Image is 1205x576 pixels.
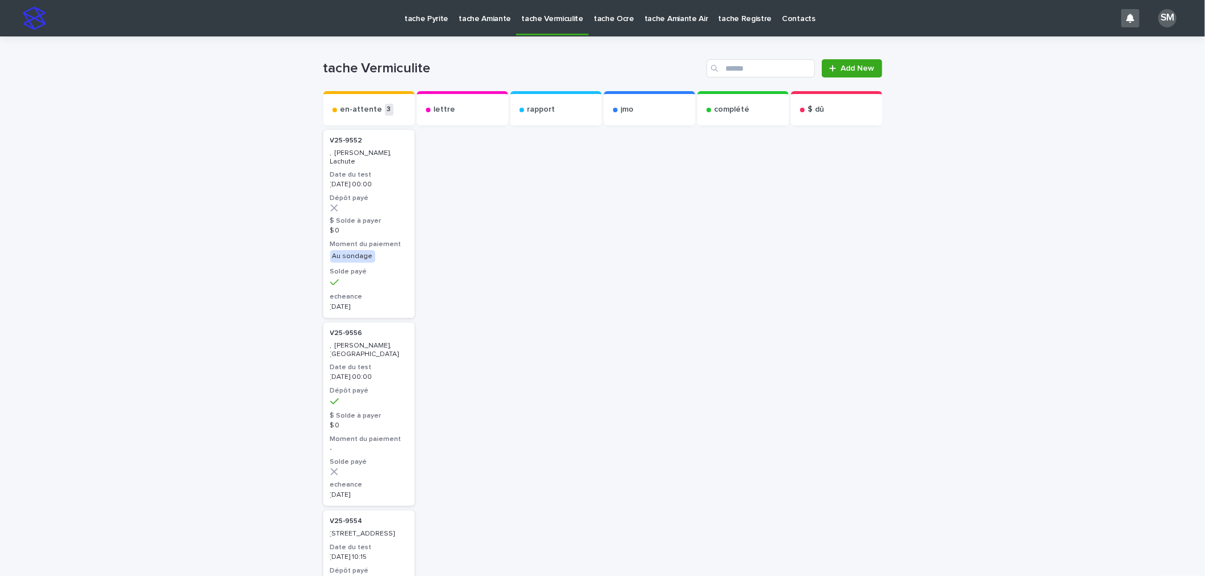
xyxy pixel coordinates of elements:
p: $ 0 [330,227,408,235]
div: Au sondage [330,250,375,263]
p: , [PERSON_NAME], [GEOGRAPHIC_DATA] [330,342,408,358]
h3: Moment du paiement [330,435,408,444]
h3: Date du test [330,543,408,552]
a: V25-9552 , [PERSON_NAME], LachuteDate du test[DATE] 00:00Dépôt payé$ Solde à payer$ 0Moment du pa... [323,130,415,318]
p: [STREET_ADDRESS] [330,530,408,538]
p: jmo [621,105,634,115]
p: 3 [385,104,393,116]
p: [DATE] 00:00 [330,373,408,381]
img: stacker-logo-s-only.png [23,7,46,30]
p: lettre [434,105,456,115]
h1: tache Vermiculite [323,60,703,77]
h3: Solde payé [330,267,408,276]
h3: $ Solde à payer [330,216,408,226]
h3: Dépôt payé [330,566,408,575]
p: [DATE] [330,303,408,311]
h3: Date du test [330,170,408,179]
h3: Moment du paiement [330,240,408,249]
a: V25-9556 , [PERSON_NAME], [GEOGRAPHIC_DATA]Date du test[DATE] 00:00Dépôt payé$ Solde à payer$ 0Mo... [323,322,415,506]
h3: Dépôt payé [330,194,408,203]
p: , [PERSON_NAME], Lachute [330,149,408,166]
h3: Date du test [330,363,408,372]
p: en-attente [340,105,383,115]
a: Add New [822,59,882,77]
h3: Solde payé [330,457,408,467]
p: [DATE] 00:00 [330,181,408,189]
div: SM [1158,9,1176,27]
span: Add New [841,64,875,72]
h3: echeance [330,292,408,301]
h3: $ Solde à payer [330,411,408,420]
p: - [330,445,408,453]
p: $ 0 [330,422,408,430]
p: [DATE] [330,491,408,499]
h3: Dépôt payé [330,386,408,395]
p: rapport [528,105,555,115]
p: V25-9556 [330,329,363,337]
p: V25-9552 [330,137,363,145]
p: V25-9554 [330,517,363,525]
h3: echeance [330,480,408,489]
p: complété [715,105,750,115]
p: [DATE] 10:15 [330,553,408,561]
input: Search [707,59,815,77]
p: $ dû [808,105,825,115]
